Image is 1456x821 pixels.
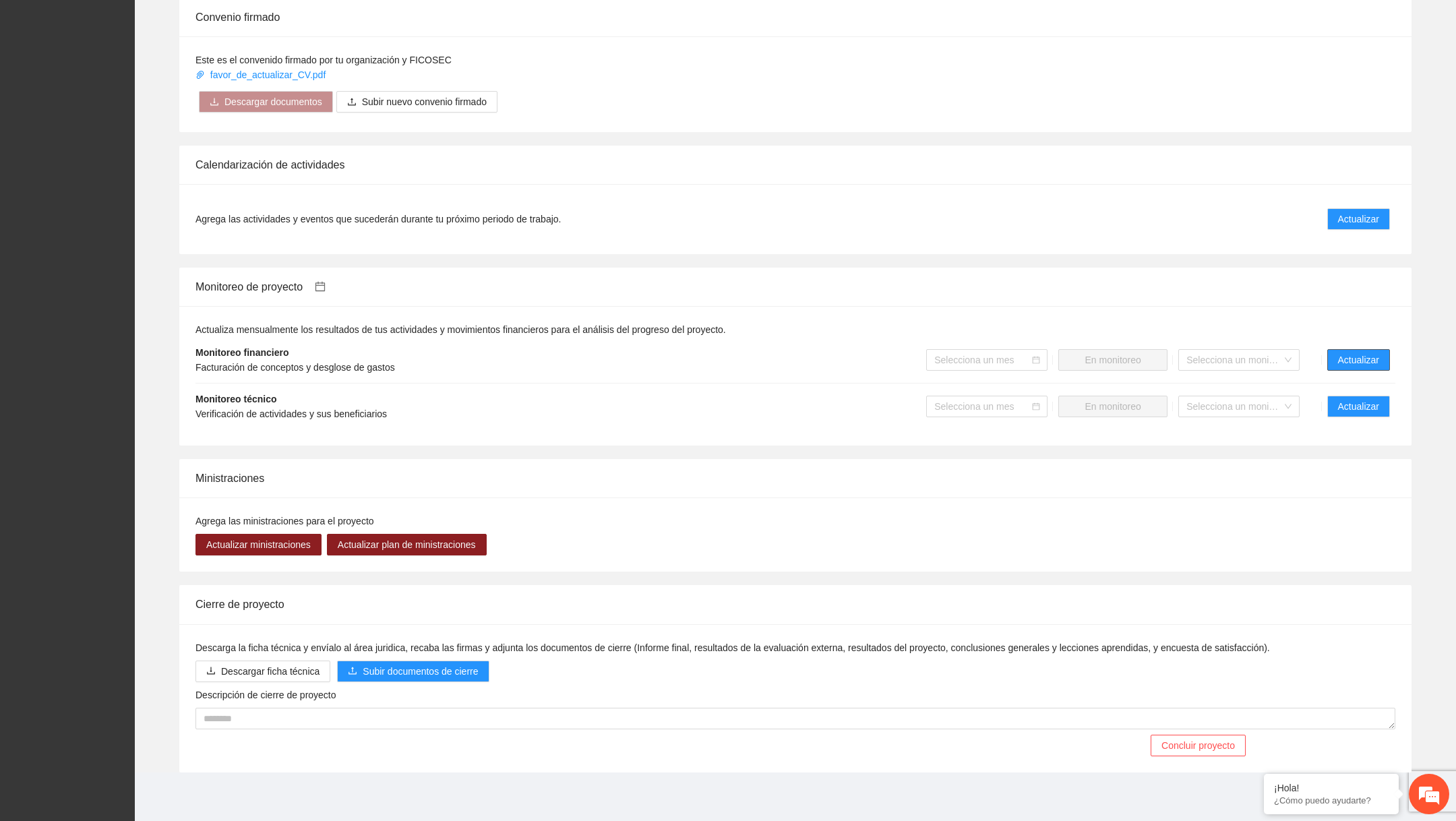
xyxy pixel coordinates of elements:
span: Verificación de actividades y sus beneficiarios [195,408,387,419]
span: calendar [1032,356,1040,364]
span: Descargar ficha técnica [221,664,320,679]
textarea: Escriba su mensaje y pulse “Intro” [7,368,257,415]
span: Agrega las ministraciones para el proyecto [195,516,374,526]
strong: Monitoreo financiero [195,347,289,358]
label: Descripción de cierre de proyecto [195,688,336,702]
a: favor_de_actualizar_CV.pdf [195,69,328,80]
span: Descargar documentos [224,94,322,109]
span: Descarga la ficha técnica y envíalo al área juridica, recaba las firmas y adjunta los documentos ... [195,642,1270,653]
span: download [206,666,216,677]
span: Subir documentos de cierre [363,664,478,679]
div: Monitoreo de proyecto [195,268,1395,306]
span: calendar [1032,402,1040,410]
span: Actualiza mensualmente los resultados de tus actividades y movimientos financieros para el anális... [195,324,726,335]
a: Actualizar plan de ministraciones [327,539,487,550]
button: uploadSubir documentos de cierre [337,661,489,682]
span: download [210,97,219,108]
button: Actualizar [1327,349,1390,371]
strong: Monitoreo técnico [195,394,277,404]
button: Actualizar ministraciones [195,534,322,555]
button: Actualizar [1327,396,1390,417]
span: uploadSubir nuevo convenio firmado [336,96,497,107]
p: ¿Cómo puedo ayudarte? [1274,795,1389,805]
span: Actualizar [1338,399,1379,414]
textarea: Descripción de cierre de proyecto [195,708,1395,729]
span: uploadSubir documentos de cierre [337,666,489,677]
div: Chatee con nosotros ahora [70,69,226,86]
span: Actualizar ministraciones [206,537,311,552]
span: paper-clip [195,70,205,80]
span: Actualizar [1338,353,1379,367]
button: Actualizar [1327,208,1390,230]
div: Cierre de proyecto [195,585,1395,624]
span: Estamos en línea. [78,180,186,316]
button: downloadDescargar documentos [199,91,333,113]
button: Concluir proyecto [1151,735,1246,756]
span: Actualizar plan de ministraciones [338,537,476,552]
button: uploadSubir nuevo convenio firmado [336,91,497,113]
span: Agrega las actividades y eventos que sucederán durante tu próximo periodo de trabajo. [195,212,561,226]
button: Actualizar plan de ministraciones [327,534,487,555]
span: Este es el convenido firmado por tu organización y FICOSEC [195,55,452,65]
div: Calendarización de actividades [195,146,1395,184]
span: Concluir proyecto [1161,738,1235,753]
div: ¡Hola! [1274,783,1389,793]
span: calendar [315,281,326,292]
span: upload [348,666,357,677]
div: Minimizar ventana de chat en vivo [221,7,253,39]
span: upload [347,97,357,108]
span: Facturación de conceptos y desglose de gastos [195,362,395,373]
div: Ministraciones [195,459,1395,497]
a: calendar [303,281,326,293]
span: Actualizar [1338,212,1379,226]
a: downloadDescargar ficha técnica [195,666,330,677]
button: downloadDescargar ficha técnica [195,661,330,682]
a: Actualizar ministraciones [195,539,322,550]
span: Subir nuevo convenio firmado [362,94,487,109]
